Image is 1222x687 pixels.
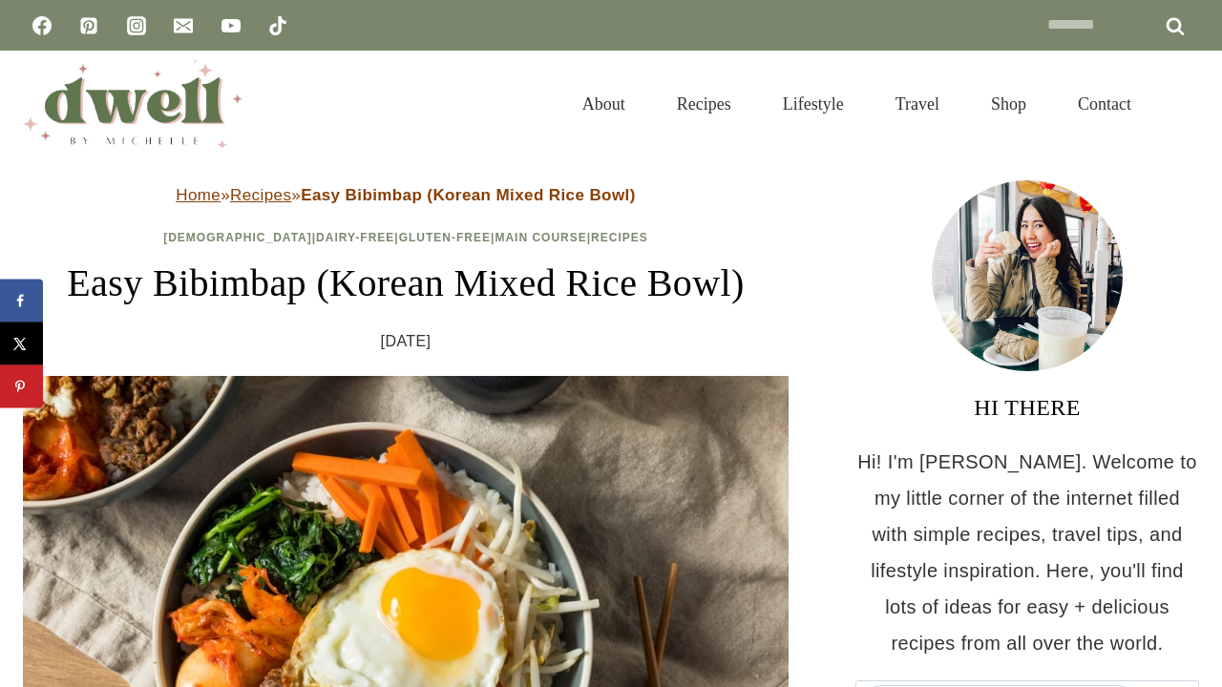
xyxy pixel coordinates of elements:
[1052,71,1157,137] a: Contact
[965,71,1052,137] a: Shop
[117,7,156,45] a: Instagram
[757,71,870,137] a: Lifestyle
[23,255,789,312] h1: Easy Bibimbap (Korean Mixed Rice Bowl)
[163,231,312,244] a: [DEMOGRAPHIC_DATA]
[1167,88,1199,120] button: View Search Form
[164,7,202,45] a: Email
[399,231,491,244] a: Gluten-Free
[230,186,291,204] a: Recipes
[557,71,651,137] a: About
[23,7,61,45] a: Facebook
[163,231,648,244] span: | | | |
[23,60,242,148] img: DWELL by michelle
[591,231,648,244] a: Recipes
[381,327,432,356] time: [DATE]
[259,7,297,45] a: TikTok
[495,231,586,244] a: Main Course
[176,186,221,204] a: Home
[301,186,636,204] strong: Easy Bibimbap (Korean Mixed Rice Bowl)
[855,390,1199,425] h3: HI THERE
[212,7,250,45] a: YouTube
[651,71,757,137] a: Recipes
[870,71,965,137] a: Travel
[316,231,394,244] a: Dairy-Free
[855,444,1199,661] p: Hi! I'm [PERSON_NAME]. Welcome to my little corner of the internet filled with simple recipes, tr...
[176,186,635,204] span: » »
[557,71,1157,137] nav: Primary Navigation
[70,7,108,45] a: Pinterest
